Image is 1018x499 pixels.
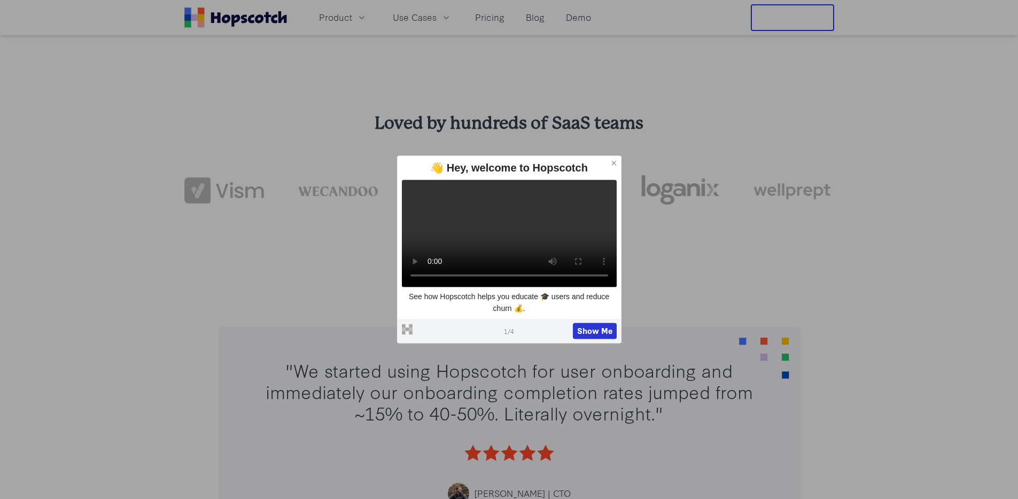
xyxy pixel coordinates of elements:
div: 👋 Hey, welcome to Hopscotch [402,160,617,175]
div: "We started using Hopscotch for user onboarding and immediately our onboarding completion rates j... [251,359,768,423]
button: Show Me [573,323,617,339]
button: Free Trial [751,4,834,31]
a: Home [184,7,287,28]
a: Pricing [471,9,509,26]
a: Blog [522,9,549,26]
button: Product [313,9,374,26]
a: Demo [562,9,595,26]
button: Use Cases [386,9,458,26]
p: See how Hopscotch helps you educate 🎓 users and reduce churn 💰. [402,291,617,314]
img: loganix-logo [640,169,720,211]
h3: Loved by hundreds of SaaS teams [184,112,834,135]
img: vism logo [184,177,264,204]
img: wellprept logo [754,180,834,202]
img: wecandoo-logo [298,185,378,196]
span: Product [319,11,352,24]
span: 1 / 4 [504,326,514,336]
span: Use Cases [393,11,437,24]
